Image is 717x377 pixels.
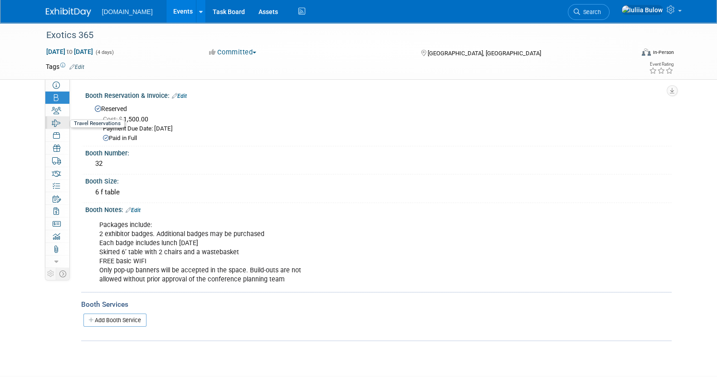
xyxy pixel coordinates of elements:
[56,268,69,280] td: Toggle Event Tabs
[580,9,601,15] span: Search
[46,48,93,56] span: [DATE] [DATE]
[46,62,84,71] td: Tags
[85,203,672,215] div: Booth Notes:
[103,116,152,123] span: 1,500.00
[85,89,672,101] div: Booth Reservation & Invoice:
[95,49,114,55] span: (4 days)
[126,207,141,213] a: Edit
[652,49,673,56] div: In-Person
[621,5,663,15] img: Iuliia Bulow
[46,8,91,17] img: ExhibitDay
[92,157,665,171] div: 32
[580,47,674,61] div: Event Format
[45,268,56,280] td: Personalize Event Tab Strip
[568,4,610,20] a: Search
[172,93,187,99] a: Edit
[65,48,74,55] span: to
[69,64,84,70] a: Edit
[428,50,541,57] span: [GEOGRAPHIC_DATA], [GEOGRAPHIC_DATA]
[103,116,123,123] span: Cost: $
[102,8,153,15] span: [DOMAIN_NAME]
[85,146,672,158] div: Booth Number:
[93,216,560,289] div: Packages include: 2 exhibitor badges. Additional badges may be purchased Each badge includes lunc...
[92,185,665,199] div: 6 f table
[85,174,672,186] div: Booth Size:
[206,48,260,57] button: Committed
[103,125,665,133] div: Payment Due Date: [DATE]
[642,48,651,56] img: Format-Inperson.png
[649,62,673,67] div: Event Rating
[81,300,672,309] div: Booth Services
[103,134,665,143] div: Paid in Full
[43,27,620,43] div: Exotics 365
[92,102,665,143] div: Reserved
[83,314,146,327] a: Add Booth Service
